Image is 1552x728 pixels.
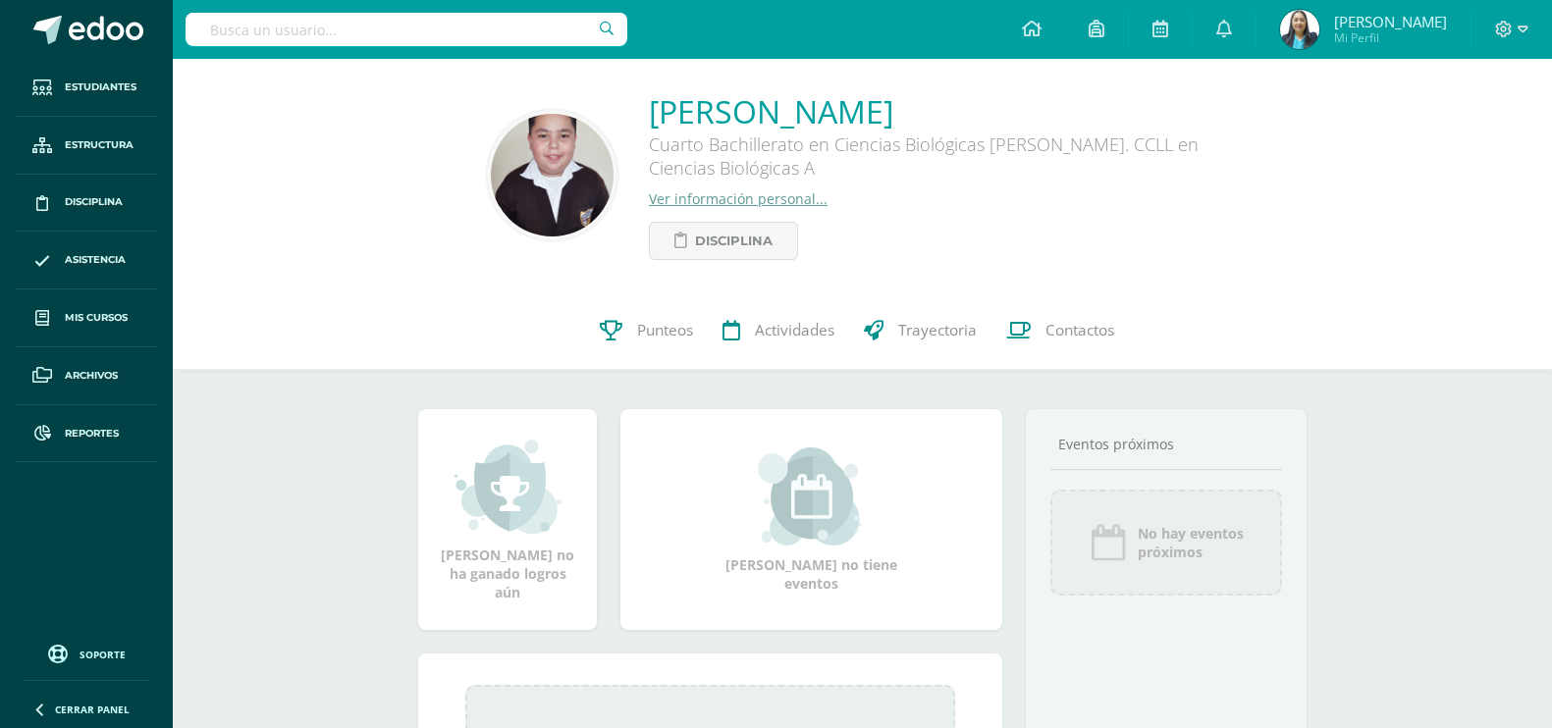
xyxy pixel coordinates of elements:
[1334,29,1447,46] span: Mi Perfil
[455,438,562,536] img: achievement_small.png
[65,79,136,95] span: Estudiantes
[24,640,149,666] a: Soporte
[16,117,157,175] a: Estructura
[65,426,119,442] span: Reportes
[491,114,614,236] img: 32ac640ecd3e42fb43bd08c5f37019af.png
[186,13,627,46] input: Busca un usuario...
[637,320,693,340] span: Punteos
[65,252,126,268] span: Asistencia
[649,222,798,260] a: Disciplina
[1280,10,1319,49] img: dc7d38de1d5b52360c8bb618cee5abea.png
[714,447,910,593] div: [PERSON_NAME] no tiene eventos
[65,194,123,210] span: Disciplina
[1045,320,1114,340] span: Contactos
[755,320,834,340] span: Actividades
[1138,524,1244,561] span: No hay eventos próximos
[16,405,157,463] a: Reportes
[1334,12,1447,31] span: [PERSON_NAME]
[16,347,157,405] a: Archivos
[695,223,773,259] span: Disciplina
[649,189,828,208] a: Ver información personal...
[16,232,157,289] a: Asistencia
[65,137,134,153] span: Estructura
[16,175,157,233] a: Disciplina
[991,291,1129,370] a: Contactos
[649,90,1238,132] a: [PERSON_NAME]
[585,291,708,370] a: Punteos
[65,368,118,384] span: Archivos
[16,289,157,347] a: Mis cursos
[1050,435,1282,453] div: Eventos próximos
[1089,523,1128,562] img: event_icon.png
[849,291,991,370] a: Trayectoria
[65,310,128,326] span: Mis cursos
[898,320,977,340] span: Trayectoria
[649,132,1238,189] div: Cuarto Bachillerato en Ciencias Biológicas [PERSON_NAME]. CCLL en Ciencias Biológicas A
[708,291,849,370] a: Actividades
[80,648,126,661] span: Soporte
[55,702,130,716] span: Cerrar panel
[438,438,577,601] div: [PERSON_NAME] no ha ganado logros aún
[758,447,865,546] img: event_small.png
[16,59,157,117] a: Estudiantes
